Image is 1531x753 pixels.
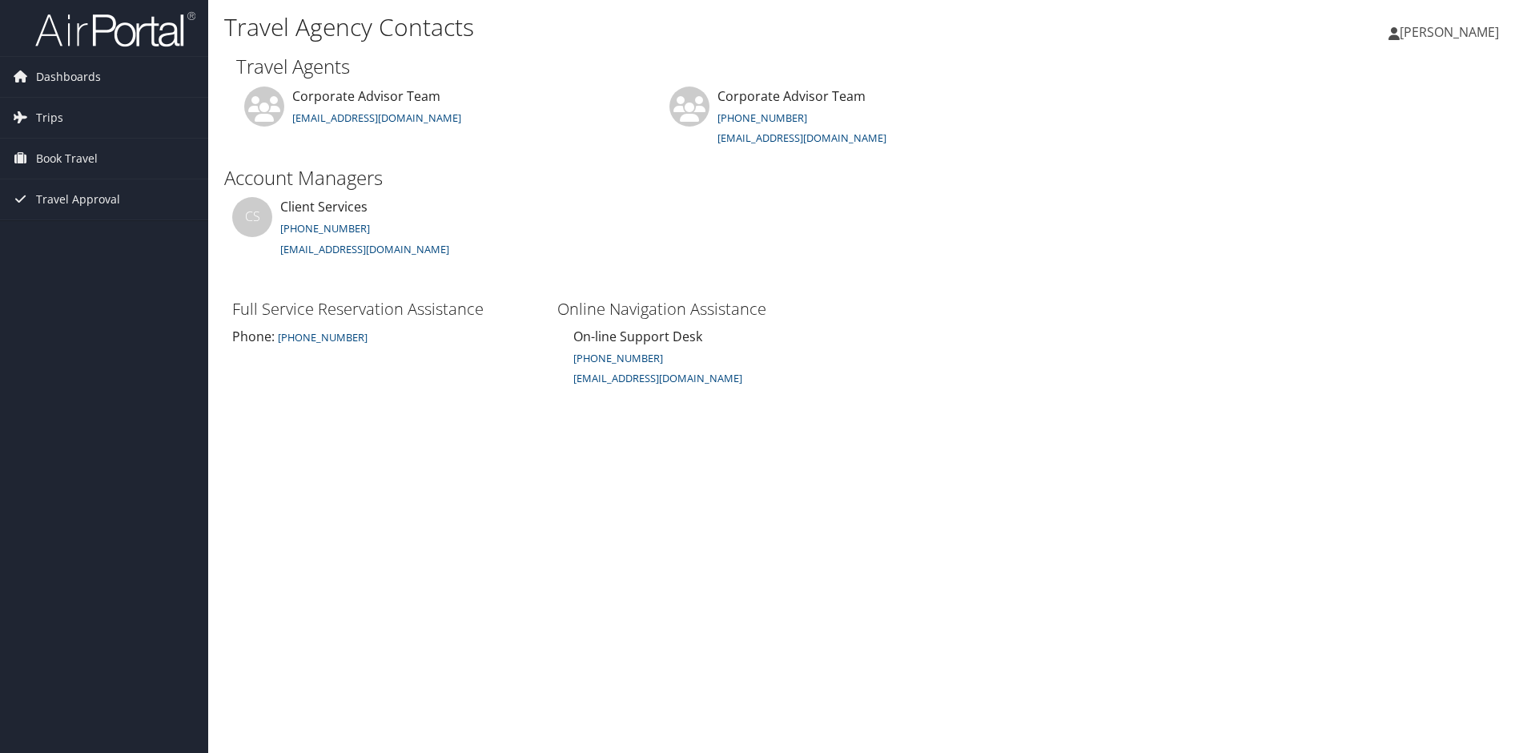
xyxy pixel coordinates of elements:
span: Dashboards [36,57,101,97]
h3: Full Service Reservation Assistance [232,298,541,320]
span: Trips [36,98,63,138]
small: [PHONE_NUMBER] [278,330,368,344]
img: airportal-logo.png [35,10,195,48]
small: [EMAIL_ADDRESS][DOMAIN_NAME] [573,371,742,385]
a: [EMAIL_ADDRESS][DOMAIN_NAME] [573,368,742,386]
a: [EMAIL_ADDRESS][DOMAIN_NAME] [280,242,449,256]
span: Corporate Advisor Team [292,87,440,105]
h2: Travel Agents [236,53,1503,80]
span: Corporate Advisor Team [717,87,866,105]
a: [EMAIL_ADDRESS][DOMAIN_NAME] [717,131,886,145]
a: [EMAIL_ADDRESS][DOMAIN_NAME] [292,111,461,125]
a: [PHONE_NUMBER] [280,221,370,236]
span: On-line Support Desk [573,328,702,345]
span: [PERSON_NAME] [1400,23,1499,41]
a: [PHONE_NUMBER] [717,111,807,125]
div: CS [232,197,272,237]
span: Book Travel [36,139,98,179]
a: [PHONE_NUMBER] [275,328,368,345]
h3: Online Navigation Assistance [557,298,866,320]
h1: Travel Agency Contacts [224,10,1085,44]
div: Phone: [232,327,541,346]
span: Travel Approval [36,179,120,219]
span: Client Services [280,198,368,215]
a: [PHONE_NUMBER] [573,351,663,365]
a: [PERSON_NAME] [1388,8,1515,56]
